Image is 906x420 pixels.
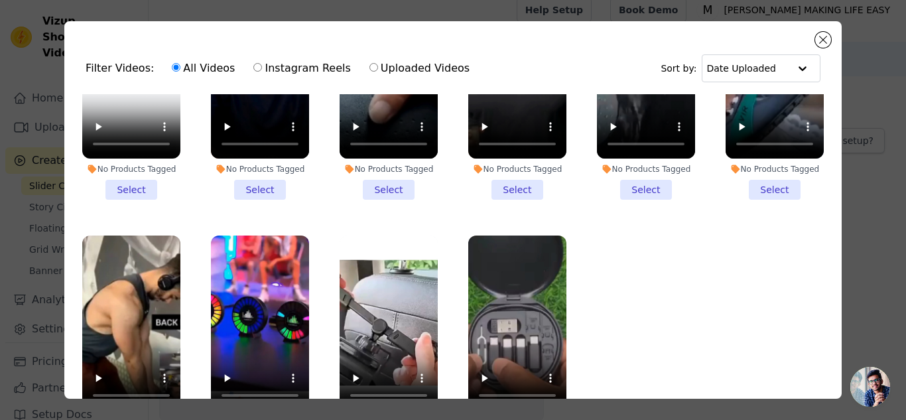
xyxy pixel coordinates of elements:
[369,60,470,77] label: Uploaded Videos
[850,367,890,407] div: Open chat
[211,164,309,175] div: No Products Tagged
[597,164,695,175] div: No Products Tagged
[82,164,180,175] div: No Products Tagged
[726,164,824,175] div: No Products Tagged
[815,32,831,48] button: Close modal
[253,60,351,77] label: Instagram Reels
[340,164,438,175] div: No Products Tagged
[171,60,235,77] label: All Videos
[468,164,566,175] div: No Products Tagged
[661,54,820,82] div: Sort by:
[86,53,477,84] div: Filter Videos:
